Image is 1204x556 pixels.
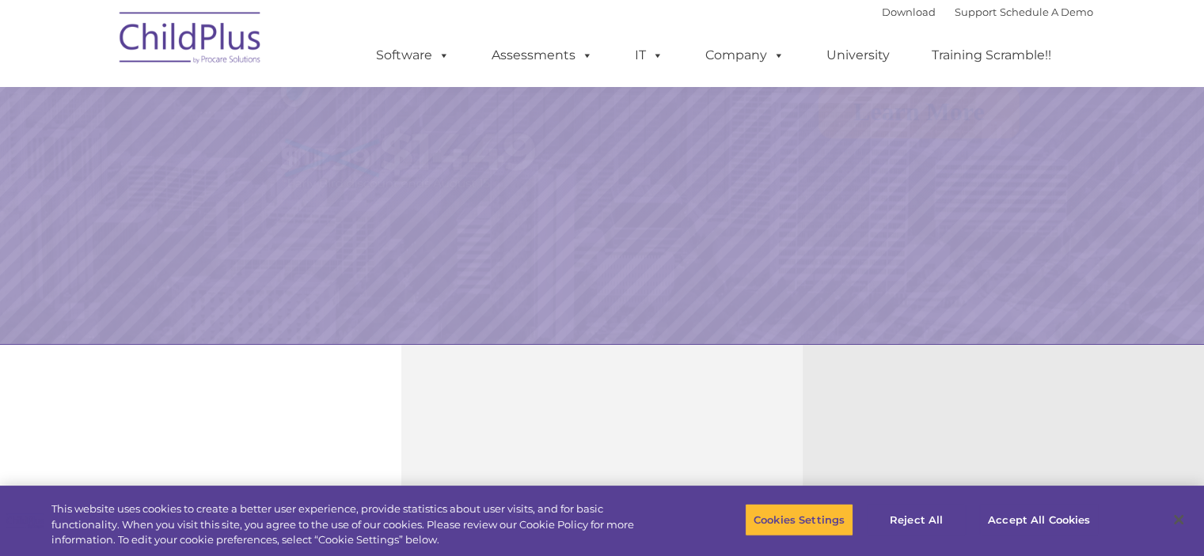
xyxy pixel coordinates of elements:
[1000,6,1093,18] a: Schedule A Demo
[1161,502,1196,537] button: Close
[979,503,1099,536] button: Accept All Cookies
[882,6,1093,18] font: |
[745,503,853,536] button: Cookies Settings
[811,40,906,71] a: University
[882,6,936,18] a: Download
[51,501,663,548] div: This website uses cookies to create a better user experience, provide statistics about user visit...
[867,503,966,536] button: Reject All
[360,40,465,71] a: Software
[689,40,800,71] a: Company
[818,85,1020,138] a: Learn More
[619,40,679,71] a: IT
[955,6,997,18] a: Support
[476,40,609,71] a: Assessments
[916,40,1067,71] a: Training Scramble!!
[112,1,270,80] img: ChildPlus by Procare Solutions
